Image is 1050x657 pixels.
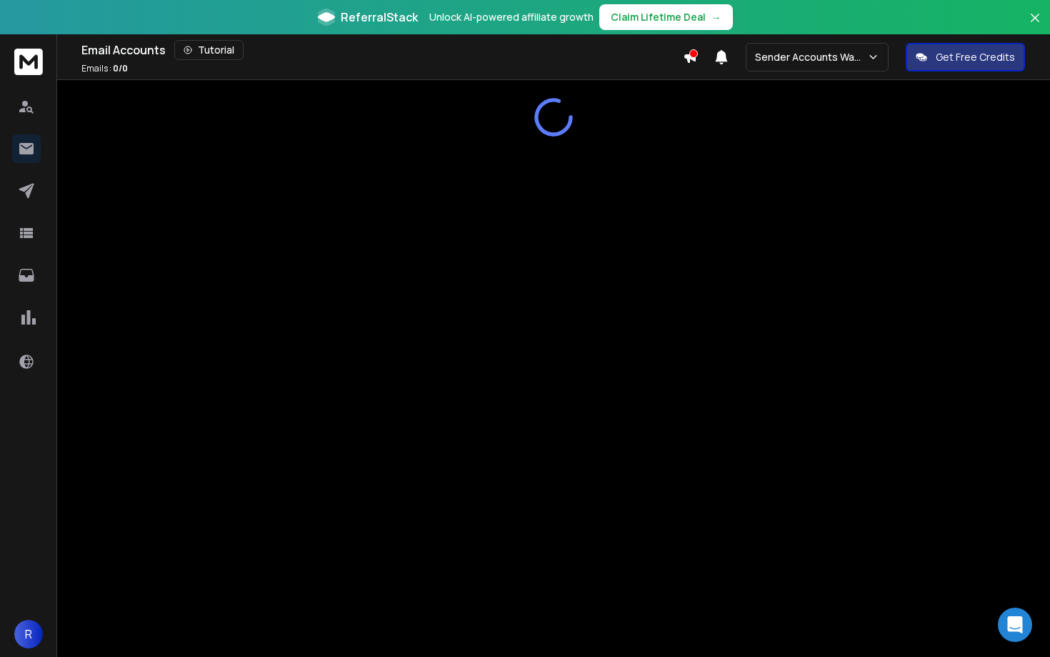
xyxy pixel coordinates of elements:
p: Get Free Credits [936,50,1015,64]
div: Email Accounts [81,40,683,60]
button: Close banner [1026,9,1044,43]
button: Get Free Credits [906,43,1025,71]
div: Open Intercom Messenger [998,608,1032,642]
button: R [14,620,43,648]
span: → [711,10,721,24]
span: 0 / 0 [113,62,128,74]
button: Tutorial [174,40,244,60]
span: ReferralStack [341,9,418,26]
p: Emails : [81,63,128,74]
p: Unlock AI-powered affiliate growth [429,10,594,24]
button: Claim Lifetime Deal→ [599,4,733,30]
p: Sender Accounts Warmup [755,50,867,64]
